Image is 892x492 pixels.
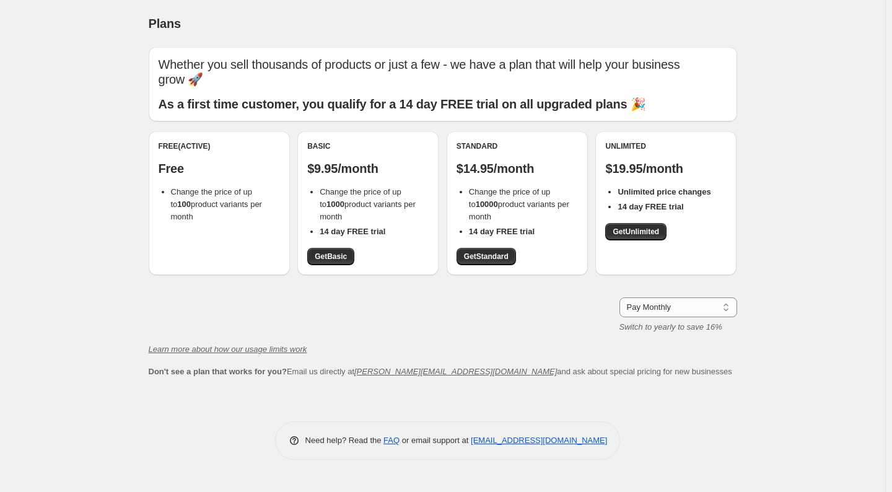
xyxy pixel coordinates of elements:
[320,187,416,221] span: Change the price of up to product variants per month
[471,436,607,445] a: [EMAIL_ADDRESS][DOMAIN_NAME]
[159,141,280,151] div: Free (Active)
[149,345,307,354] a: Learn more about how our usage limits work
[383,436,400,445] a: FAQ
[149,367,287,376] b: Don't see a plan that works for you?
[457,141,578,151] div: Standard
[307,141,429,151] div: Basic
[618,187,711,196] b: Unlimited price changes
[618,202,683,211] b: 14 day FREE trial
[171,187,262,221] span: Change the price of up to product variants per month
[469,187,569,221] span: Change the price of up to product variants per month
[354,367,557,376] a: [PERSON_NAME][EMAIL_ADDRESS][DOMAIN_NAME]
[315,252,347,261] span: Get Basic
[159,97,646,111] b: As a first time customer, you qualify for a 14 day FREE trial on all upgraded plans 🎉
[400,436,471,445] span: or email support at
[307,248,354,265] a: GetBasic
[457,161,578,176] p: $14.95/month
[305,436,384,445] span: Need help? Read the
[619,322,722,332] i: Switch to yearly to save 16%
[464,252,509,261] span: Get Standard
[320,227,385,236] b: 14 day FREE trial
[605,223,667,240] a: GetUnlimited
[476,200,498,209] b: 10000
[457,248,516,265] a: GetStandard
[605,141,727,151] div: Unlimited
[159,57,727,87] p: Whether you sell thousands of products or just a few - we have a plan that will help your busines...
[177,200,191,209] b: 100
[159,161,280,176] p: Free
[307,161,429,176] p: $9.95/month
[149,367,732,376] span: Email us directly at and ask about special pricing for new businesses
[149,17,181,30] span: Plans
[605,161,727,176] p: $19.95/month
[613,227,659,237] span: Get Unlimited
[326,200,344,209] b: 1000
[469,227,535,236] b: 14 day FREE trial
